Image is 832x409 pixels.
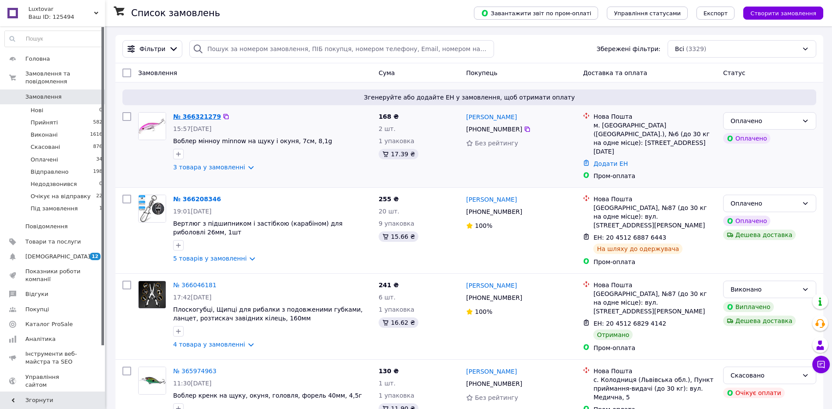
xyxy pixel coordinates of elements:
[31,131,58,139] span: Виконані
[379,69,395,76] span: Cума
[379,306,414,313] span: 1 упаковка
[596,45,660,53] span: Збережені фільтри:
[90,131,102,139] span: 1616
[593,121,716,156] div: м. [GEOGRAPHIC_DATA] ([GEOGRAPHIC_DATA].), №6 (до 30 кг на одне місце): [STREET_ADDRESS][DATE]
[464,206,524,218] div: [PHONE_NUMBER]
[731,285,798,294] div: Виконано
[99,180,102,188] span: 0
[31,156,58,164] span: Оплачені
[139,281,166,308] img: Фото товару
[475,222,492,229] span: 100%
[743,7,823,20] button: Створити замовлення
[28,13,105,21] div: Ваш ID: 125494
[379,149,418,159] div: 17.39 ₴
[25,238,81,246] span: Товари та послуги
[379,137,414,144] span: 1 упаковка
[593,234,666,241] span: ЕН: 20 4512 6887 6443
[593,160,628,167] a: Додати ЕН
[31,192,91,200] span: Очікує на відправку
[723,133,770,144] div: Оплачено
[25,335,56,343] span: Аналітика
[464,123,524,135] div: [PHONE_NUMBER]
[5,31,103,47] input: Пошук
[31,168,69,176] span: Відправлено
[379,317,418,328] div: 16.62 ₴
[379,125,396,132] span: 2 шт.
[593,172,716,180] div: Пром-оплата
[731,116,798,126] div: Оплачено
[25,268,81,283] span: Показники роботи компанії
[138,69,177,76] span: Замовлення
[31,119,58,127] span: Прийняті
[138,195,166,223] a: Фото товару
[474,7,598,20] button: Завантажити звіт по пром-оплаті
[475,394,518,401] span: Без рейтингу
[173,341,245,348] a: 4 товара у замовленні
[126,93,813,102] span: Згенеруйте або додайте ЕН у замовлення, щоб отримати оплату
[735,9,823,16] a: Створити замовлення
[173,368,216,375] a: № 365974963
[481,9,591,17] span: Завантажити звіт по пром-оплаті
[686,45,707,52] span: (3329)
[25,253,90,261] span: [DEMOGRAPHIC_DATA]
[593,195,716,203] div: Нова Пошта
[466,195,517,204] a: [PERSON_NAME]
[173,196,221,203] a: № 366208346
[138,112,166,140] a: Фото товару
[173,220,343,236] a: Вертлюг з підшипником і застібкою (карабіном) для риболовлі 26мм, 1шт
[723,316,796,326] div: Дешева доставка
[25,290,48,298] span: Відгуки
[31,180,77,188] span: Недодзвонився
[475,140,518,147] span: Без рейтингу
[93,168,102,176] span: 198
[464,378,524,390] div: [PHONE_NUMBER]
[28,5,94,13] span: Luxtovar
[173,392,362,399] a: Воблер кренк на щуку, окуня, головля, форель 40мм, 4,5г
[593,289,716,316] div: [GEOGRAPHIC_DATA], №87 (до 30 кг на одне місце): вул. [STREET_ADDRESS][PERSON_NAME]
[31,205,78,213] span: Під замовлення
[25,223,68,230] span: Повідомлення
[131,8,220,18] h1: Список замовлень
[139,45,165,53] span: Фільтри
[25,373,81,389] span: Управління сайтом
[593,258,716,266] div: Пром-оплата
[379,231,418,242] div: 15.66 ₴
[593,244,682,254] div: На шляху до одержувача
[614,10,681,17] span: Управління статусами
[379,220,414,227] span: 9 упаковка
[607,7,688,20] button: Управління статусами
[173,137,332,144] a: Воблер мінноу minnow на щуку і окуня, 7см, 8,1g
[96,192,102,200] span: 22
[379,392,414,399] span: 1 упаковка
[138,367,166,395] a: Фото товару
[25,93,62,101] span: Замовлення
[723,302,774,312] div: Виплачено
[25,70,105,86] span: Замовлення та повідомлення
[93,143,102,151] span: 876
[93,119,102,127] span: 582
[464,292,524,304] div: [PHONE_NUMBER]
[379,368,399,375] span: 130 ₴
[593,320,666,327] span: ЕН: 20 4512 6829 4142
[173,282,216,289] a: № 366046181
[696,7,735,20] button: Експорт
[703,10,728,17] span: Експорт
[173,113,221,120] a: № 366321279
[466,113,517,121] a: [PERSON_NAME]
[189,40,494,58] input: Пошук за номером замовлення, ПІБ покупця, номером телефону, Email, номером накладної
[583,69,647,76] span: Доставка та оплата
[173,164,245,171] a: 3 товара у замовленні
[379,294,396,301] span: 6 шт.
[812,356,830,373] button: Чат з покупцем
[139,113,166,140] img: Фото товару
[593,330,633,340] div: Отримано
[593,281,716,289] div: Нова Пошта
[96,156,102,164] span: 34
[90,253,101,260] span: 12
[466,281,517,290] a: [PERSON_NAME]
[593,112,716,121] div: Нова Пошта
[173,294,212,301] span: 17:42[DATE]
[173,306,363,322] span: Плоскогубці, Щипці для рибалки з подовженими губками, ланцет, розтискач завідних кілець, 160мм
